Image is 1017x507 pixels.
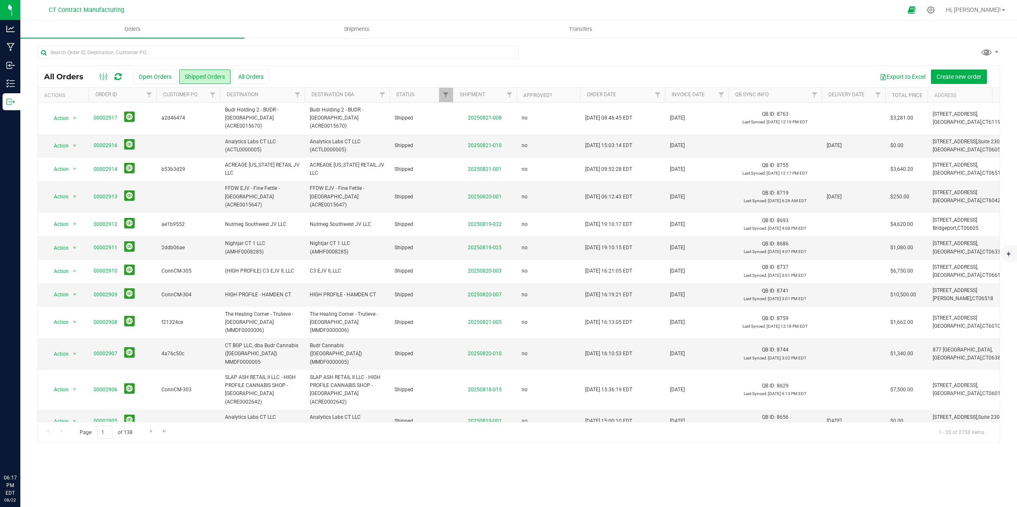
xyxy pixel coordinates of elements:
span: CT BGP LLC, dba Budr Cannabis ([GEOGRAPHIC_DATA]) MMDF0000005 [225,342,300,366]
span: b53b3d29 [161,165,215,173]
a: 00002916 [94,142,117,150]
span: [STREET_ADDRESS], [933,382,978,388]
span: no [522,318,528,326]
span: select [69,265,80,277]
span: [DATE] 3:02 PM EDT [768,356,806,360]
span: Action [46,112,69,124]
span: [DATE] 19:10:15 EDT [585,244,632,252]
a: Go to the next page [145,426,157,437]
span: ae1b9552 [161,220,215,228]
a: 00002908 [94,318,117,326]
span: Last Synced: [744,391,767,396]
span: Action [46,316,69,328]
span: $1,662.00 [890,318,913,326]
span: [GEOGRAPHIC_DATA], [933,249,982,255]
span: FFDW EJV - Fine Fettle - [GEOGRAPHIC_DATA] (ACRE0015647) [310,184,384,209]
span: Shipped [395,244,448,252]
span: [DATE] 19:10:17 EDT [585,220,632,228]
a: Customer PO [163,92,197,97]
a: 20250819-001 [468,418,502,424]
span: [GEOGRAPHIC_DATA], [933,323,982,329]
inline-svg: Inbound [6,61,15,70]
span: Orders [113,25,152,33]
span: Budr Holding 2 - BUDR - [GEOGRAPHIC_DATA] (ACRE0015670) [225,106,300,131]
span: Shipped [395,220,448,228]
span: select [69,191,80,203]
span: Analytics Labs CT LLC (ACTL0000005) [225,413,300,429]
span: [PERSON_NAME], [933,295,972,301]
span: Shipped [395,142,448,150]
span: QB ID: [762,315,775,321]
span: Action [46,242,69,254]
span: [DATE] [670,267,685,275]
span: [GEOGRAPHIC_DATA], [933,390,982,396]
span: 06019 [989,390,1003,396]
span: 06615 [989,272,1003,278]
a: Shipment [460,92,485,97]
button: Shipped Orders [179,70,231,84]
span: [STREET_ADDRESS] [933,287,977,293]
span: [DATE] 12:19 PM EDT [767,120,808,124]
span: SLAP ASH RETAIL II LLC - HIGH PROFILE CANNABIS SHOP - [GEOGRAPHIC_DATA] (ACRE0002642) [310,373,384,406]
span: Shipped [395,291,448,299]
span: no [522,220,528,228]
span: [DATE] [670,291,685,299]
span: [DATE] 15:00:10 EDT [585,417,632,425]
inline-svg: Analytics [6,25,15,33]
span: no [522,291,528,299]
span: $0.00 [890,417,903,425]
a: 20250818-015 [468,387,502,393]
span: [DATE] [827,417,842,425]
span: Analytics Labs CT LLC (ACTL0000005) [225,138,300,154]
span: $1,340.00 [890,350,913,358]
span: Shipped [395,318,448,326]
a: Order Date [587,92,616,97]
span: 8629 [777,383,789,389]
span: Shipped [395,114,448,122]
span: [DATE] 16:19:21 EDT [585,291,632,299]
span: Page of 138 [72,426,139,439]
span: Nightjar CT 1 LLC (AMHF0008285) [225,240,300,256]
span: HIGH PROFILE - HAMDEN CT [225,291,300,299]
a: Order ID [95,92,117,97]
span: 877 [GEOGRAPHIC_DATA], [933,347,992,353]
span: 06052 [989,147,1003,153]
a: Total Price [892,92,923,98]
span: Action [46,265,69,277]
a: 00002911 [94,244,117,252]
span: CT [982,198,989,203]
a: 20250820-010 [468,351,502,357]
span: $10,500.00 [890,291,916,299]
span: [DATE] [670,142,685,150]
span: QB ID: [762,264,775,270]
span: ConnCM-304 [161,291,215,299]
a: Filter [206,88,220,102]
span: ACREAGE [US_STATE] RETAIL JV LLC [310,161,384,177]
a: Go to the last page [158,426,171,437]
span: QB ID: [762,383,775,389]
a: Filter [439,88,453,102]
span: Budr Holding 2 - BUDR - [GEOGRAPHIC_DATA] (ACRE0015670) [310,106,384,131]
a: Filter [375,88,389,102]
span: [DATE] 3:01 PM EDT [768,296,806,301]
a: 00002905 [94,417,117,425]
span: $0.00 [890,142,903,150]
span: 8693 [777,217,789,223]
span: 8744 [777,347,789,353]
span: Last Synced: [744,249,767,254]
span: [DATE] [670,244,685,252]
a: 20250820-003 [468,268,502,274]
iframe: Resource center [8,439,34,465]
a: 00002917 [94,114,117,122]
span: [DATE] [827,142,842,150]
span: All Orders [44,72,92,81]
span: [STREET_ADDRESS], [933,162,978,168]
span: no [522,244,528,252]
span: [DATE] 6:26 AM EDT [768,198,807,203]
span: [DATE] 15:03:14 EDT [585,142,632,150]
span: 8686 [777,241,789,247]
span: [GEOGRAPHIC_DATA], [933,119,982,125]
span: select [69,112,80,124]
span: Last Synced: [744,198,767,203]
span: [DATE] 16:21:05 EDT [585,267,632,275]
